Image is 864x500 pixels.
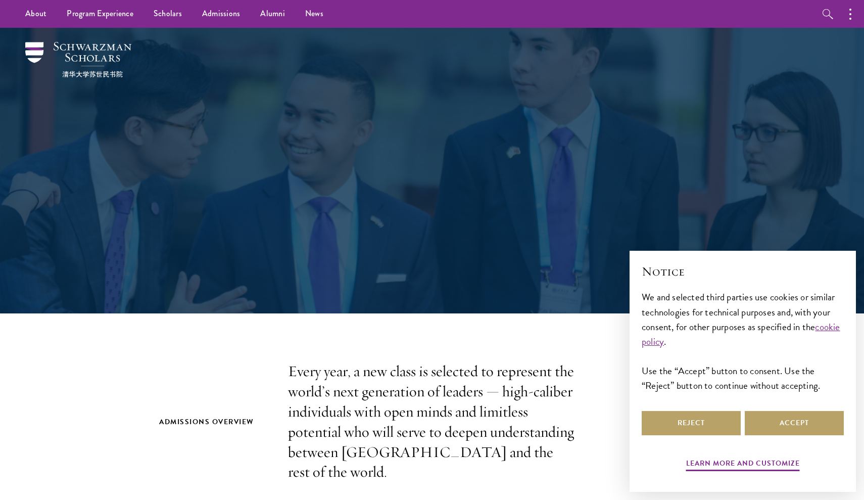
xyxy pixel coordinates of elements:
h2: Notice [642,263,844,280]
img: Schwarzman Scholars [25,42,131,77]
button: Reject [642,411,741,435]
button: Learn more and customize [686,457,800,473]
button: Accept [745,411,844,435]
a: cookie policy [642,320,840,349]
p: Every year, a new class is selected to represent the world’s next generation of leaders — high-ca... [288,361,576,482]
div: We and selected third parties use cookies or similar technologies for technical purposes and, wit... [642,290,844,392]
h2: Admissions Overview [159,416,268,428]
